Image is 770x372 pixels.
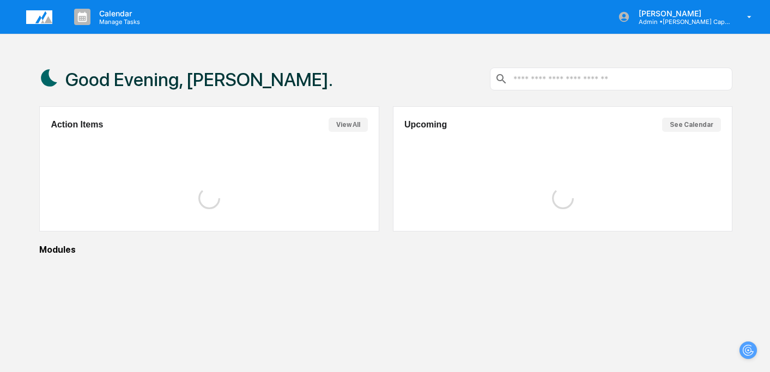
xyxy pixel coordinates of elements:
[630,18,731,26] p: Admin • [PERSON_NAME] Capital Management
[65,69,333,90] h1: Good Evening, [PERSON_NAME].
[329,118,368,132] button: View All
[662,118,721,132] button: See Calendar
[630,9,731,18] p: [PERSON_NAME]
[39,245,732,255] div: Modules
[26,10,52,24] img: logo
[90,18,145,26] p: Manage Tasks
[90,9,145,18] p: Calendar
[404,120,447,130] h2: Upcoming
[51,120,103,130] h2: Action Items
